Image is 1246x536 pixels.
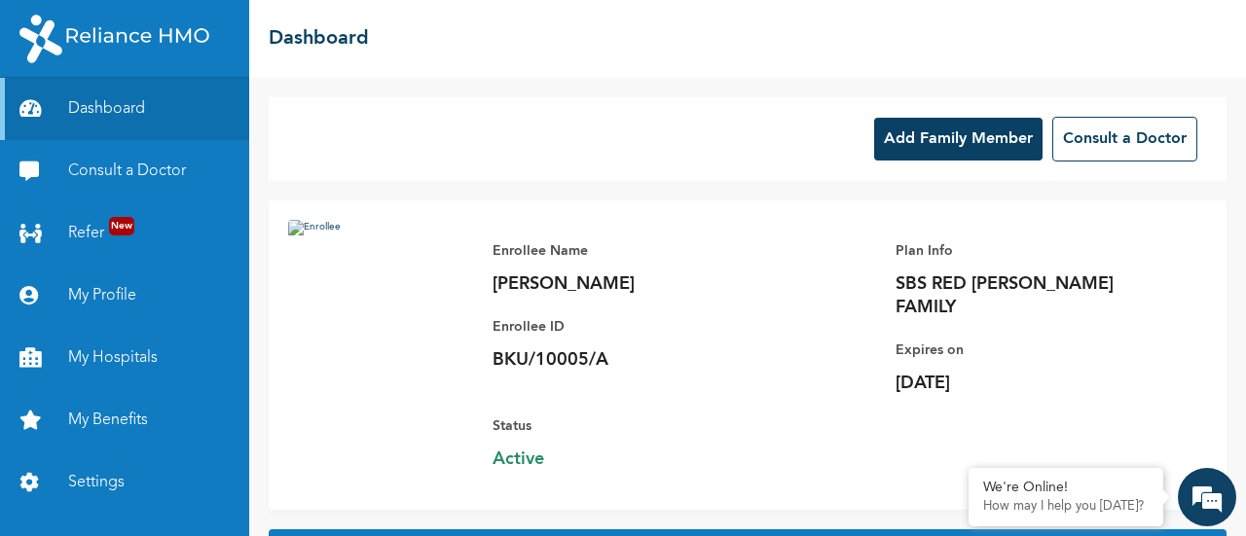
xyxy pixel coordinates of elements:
p: Enrollee ID [493,315,765,339]
p: SBS RED [PERSON_NAME] FAMILY [896,272,1168,319]
p: BKU/10005/A [493,348,765,372]
p: Enrollee Name [493,239,765,263]
p: Expires on [896,339,1168,362]
img: Enrollee [288,220,473,453]
p: Plan Info [896,239,1168,263]
p: [PERSON_NAME] [493,272,765,296]
span: Active [493,447,765,471]
p: Status [493,414,765,438]
p: How may I help you today? [983,499,1149,515]
h2: Dashboard [269,24,369,54]
button: Add Family Member [874,118,1043,161]
button: Consult a Doctor [1052,117,1197,161]
div: We're Online! [983,480,1149,496]
span: New [109,217,134,235]
p: [DATE] [896,372,1168,395]
img: RelianceHMO's Logo [19,15,209,63]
